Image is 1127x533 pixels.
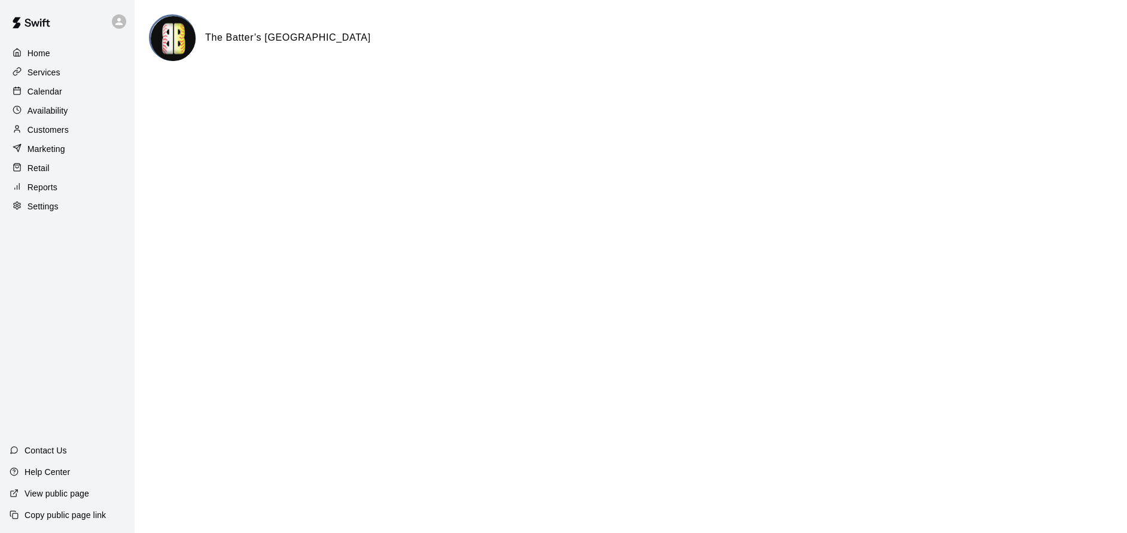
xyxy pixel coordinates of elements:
a: Availability [10,102,125,120]
a: Retail [10,159,125,177]
p: Availability [28,105,68,117]
img: The Batter’s Box TX logo [151,16,196,61]
a: Customers [10,121,125,139]
p: Marketing [28,143,65,155]
p: Help Center [25,466,70,478]
a: Reports [10,178,125,196]
a: Settings [10,197,125,215]
p: Retail [28,162,50,174]
p: Home [28,47,50,59]
p: Customers [28,124,69,136]
p: Reports [28,181,57,193]
a: Calendar [10,83,125,100]
a: Marketing [10,140,125,158]
h6: The Batter’s [GEOGRAPHIC_DATA] [205,30,371,45]
a: Home [10,44,125,62]
p: Calendar [28,86,62,98]
a: Services [10,63,125,81]
p: Copy public page link [25,509,106,521]
p: Services [28,66,60,78]
p: Contact Us [25,444,67,456]
p: View public page [25,488,89,500]
p: Settings [28,200,59,212]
